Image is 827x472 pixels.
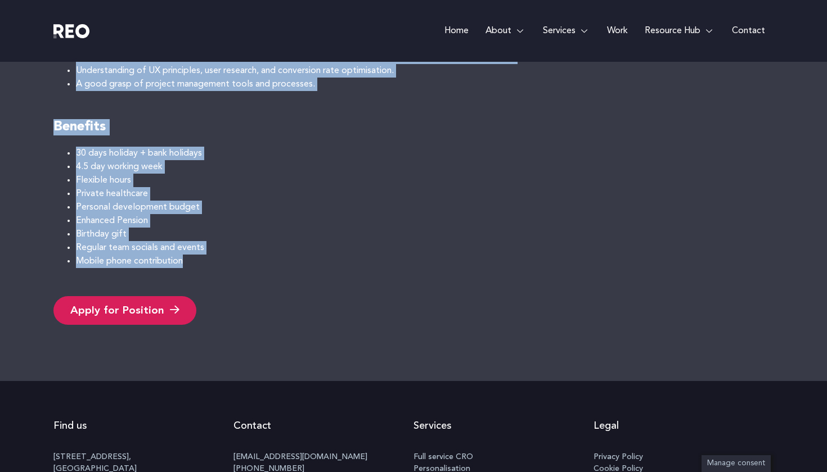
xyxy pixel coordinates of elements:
li: Mobile phone contribution [76,255,774,268]
li: 30 days holiday + bank holidays [76,147,774,160]
strong: Benefits [53,120,106,134]
li: Birthday gift [76,228,774,241]
li: Flexible hours [76,174,774,187]
a: Full service CRO [414,451,594,463]
h2: Services [414,409,594,443]
li: Private healthcare [76,187,774,201]
li: Enhanced Pension [76,214,774,228]
li: 4.5 day working week [76,160,774,174]
a: Apply for Position [53,296,196,325]
h2: Contact [233,409,414,443]
li: A good grasp of project management tools and processes. [76,78,774,91]
li: Personal development budget [76,201,774,214]
span: Manage consent [707,460,765,467]
a: Privacy Policy [594,451,774,463]
a: [EMAIL_ADDRESS][DOMAIN_NAME] [233,453,367,461]
li: Understanding of UX principles, user research, and conversion rate optimisation. [76,64,774,78]
span: Full service CRO [414,451,473,463]
li: Regular team socials and events [76,241,774,255]
h2: Find us [53,409,233,443]
span: Privacy Policy [594,451,643,463]
h2: Legal [594,409,774,443]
